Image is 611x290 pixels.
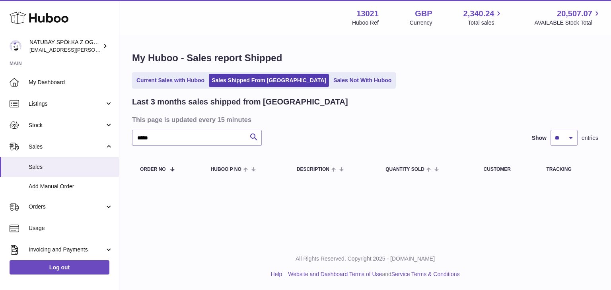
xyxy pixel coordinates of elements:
span: Invoicing and Payments [29,246,105,253]
span: Add Manual Order [29,183,113,190]
a: 20,507.07 AVAILABLE Stock Total [534,8,601,27]
span: [EMAIL_ADDRESS][PERSON_NAME][DOMAIN_NAME] [29,46,160,53]
div: Currency [410,19,432,27]
a: 2,340.24 Total sales [463,8,504,27]
a: Log out [10,260,109,275]
li: and [285,271,459,278]
a: Help [271,271,282,277]
div: NATUBAY SPÓŁKA Z OGRANICZONĄ ODPOWIEDZIALNOŚCIĄ [29,39,101,54]
span: Sales [29,163,113,171]
strong: 13021 [356,8,379,19]
span: Usage [29,224,113,232]
h1: My Huboo - Sales report Shipped [132,52,598,64]
span: Huboo P no [211,167,241,172]
div: Huboo Ref [352,19,379,27]
span: Listings [29,100,105,108]
div: Tracking [546,167,590,172]
p: All Rights Reserved. Copyright 2025 - [DOMAIN_NAME] [126,255,605,263]
strong: GBP [415,8,432,19]
a: Sales Shipped From [GEOGRAPHIC_DATA] [209,74,329,87]
span: AVAILABLE Stock Total [534,19,601,27]
h2: Last 3 months sales shipped from [GEOGRAPHIC_DATA] [132,97,348,107]
span: 2,340.24 [463,8,494,19]
div: Customer [484,167,531,172]
span: My Dashboard [29,79,113,86]
span: Quantity Sold [385,167,424,172]
span: Total sales [468,19,503,27]
span: Sales [29,143,105,151]
label: Show [532,134,547,142]
span: Order No [140,167,166,172]
span: Stock [29,122,105,129]
span: Description [297,167,329,172]
span: Orders [29,203,105,211]
a: Current Sales with Huboo [134,74,207,87]
span: 20,507.07 [557,8,592,19]
a: Service Terms & Conditions [391,271,460,277]
img: kacper.antkowski@natubay.pl [10,40,21,52]
a: Website and Dashboard Terms of Use [288,271,382,277]
span: entries [582,134,598,142]
h3: This page is updated every 15 minutes [132,115,596,124]
a: Sales Not With Huboo [331,74,394,87]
